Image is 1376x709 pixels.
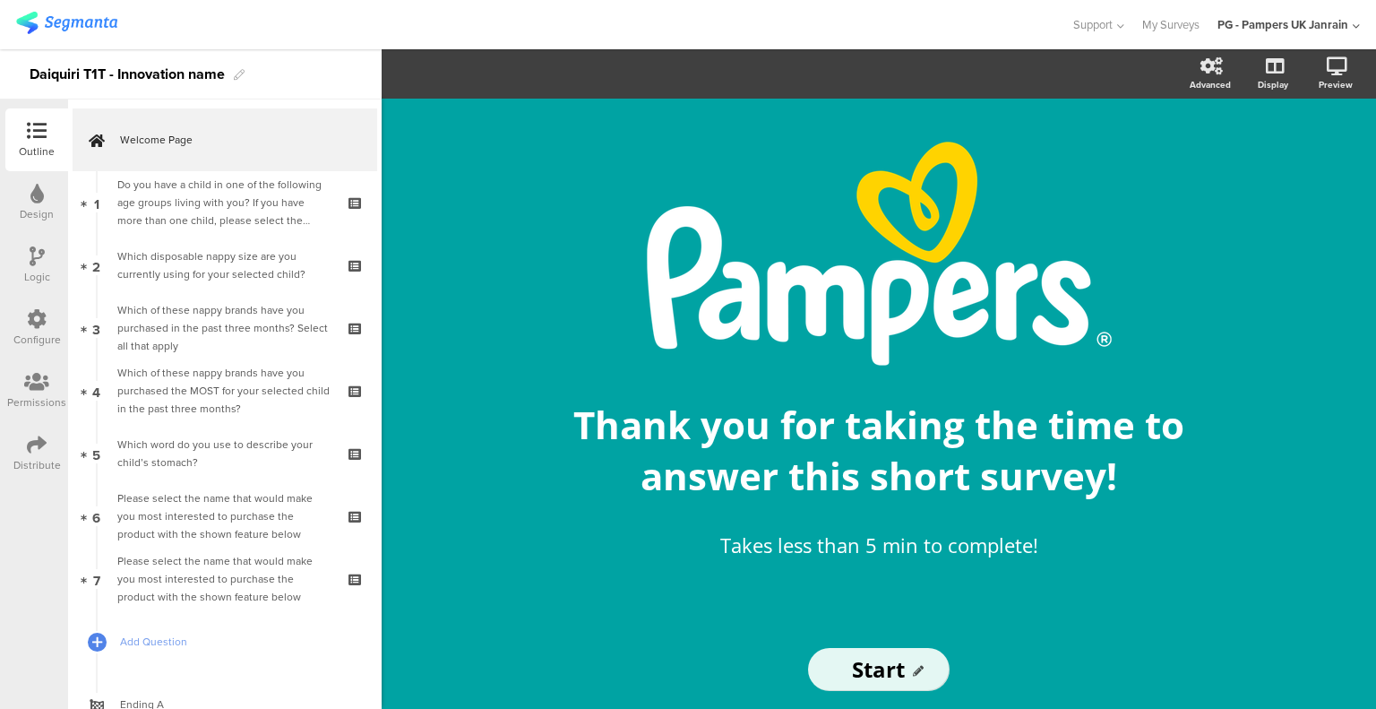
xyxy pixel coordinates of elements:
div: Which word do you use to describe your child’s stomach? [117,436,331,471]
p: Takes less than 5 min to complete! [565,531,1192,560]
a: 2 Which disposable nappy size are you currently using for your selected child? [73,234,377,297]
div: Please select the name that would make you most interested to purchase the product with the shown... [117,552,331,606]
div: PG - Pampers UK Janrain [1217,16,1348,33]
div: Configure [13,332,61,348]
span: 1 [94,193,99,212]
img: segmanta logo [16,12,117,34]
div: Which of these nappy brands have you purchased in the past three months? Select all that apply [117,301,331,355]
div: Outline [19,143,55,160]
div: Display [1258,78,1288,91]
a: Welcome Page [73,108,377,171]
div: Daiquiri T1T - Innovation name [30,60,225,89]
input: Start [808,648,950,691]
p: Thank you for taking the time to answer this short survey! [547,399,1210,501]
span: 6 [92,506,100,526]
a: 4 Which of these nappy brands have you purchased the MOST for your selected child in the past thr... [73,359,377,422]
div: Distribute [13,457,61,473]
span: Support [1073,16,1113,33]
span: 5 [92,444,100,463]
a: 3 Which of these nappy brands have you purchased in the past three months? Select all that apply [73,297,377,359]
span: 4 [92,381,100,401]
span: Welcome Page [120,131,349,149]
span: 2 [92,255,100,275]
div: Advanced [1190,78,1231,91]
div: Do you have a child in one of the following age groups living with you? If you have more than one... [117,176,331,229]
div: Which disposable nappy size are you currently using for your selected child? [117,247,331,283]
span: 7 [93,569,100,589]
div: Preview [1319,78,1353,91]
div: Permissions [7,394,66,411]
div: Design [20,206,54,222]
div: Logic [24,269,50,285]
span: 3 [92,318,100,338]
a: 1 Do you have a child in one of the following age groups living with you? If you have more than o... [73,171,377,234]
a: 5 Which word do you use to describe your child’s stomach? [73,422,377,485]
div: Which of these nappy brands have you purchased the MOST for your selected child in the past three... [117,364,331,418]
a: 6 Please select the name that would make you most interested to purchase the product with the sho... [73,485,377,548]
div: Please select the name that would make you most interested to purchase the product with the shown... [117,489,331,543]
a: 7 Please select the name that would make you most interested to purchase the product with the sho... [73,548,377,610]
span: Add Question [120,633,349,651]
